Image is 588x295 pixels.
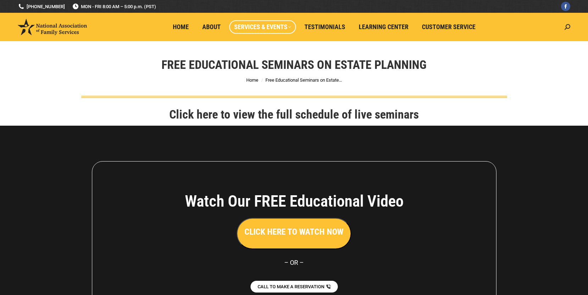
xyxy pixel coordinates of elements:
h3: CLICK HERE TO WATCH NOW [244,226,344,238]
h4: Watch Our FREE Educational Video [145,192,443,211]
span: Home [173,23,189,31]
img: National Association of Family Services [18,19,87,35]
span: MON - FRI 8:00 AM – 5:00 p.m. (PST) [72,3,156,10]
a: Testimonials [300,20,350,34]
span: – OR – [284,259,304,266]
span: Learning Center [359,23,408,31]
span: Services & Events [234,23,291,31]
a: Home [246,77,258,83]
span: Testimonials [304,23,345,31]
span: Customer Service [422,23,476,31]
a: About [197,20,226,34]
span: Free Educational Seminars on Estate… [265,77,342,83]
h1: Free Educational Seminars on Estate Planning [161,57,427,72]
a: Customer Service [417,20,480,34]
span: CALL TO MAKE A RESERVATION [258,284,324,289]
button: CLICK HERE TO WATCH NOW [237,218,351,249]
a: Facebook page opens in new window [561,2,570,11]
a: Click here to view the full schedule of live seminars [169,107,419,121]
a: CALL TO MAKE A RESERVATION [251,281,338,293]
a: [PHONE_NUMBER] [18,3,65,10]
a: Learning Center [354,20,413,34]
a: CLICK HERE TO WATCH NOW [237,229,351,236]
a: Home [168,20,194,34]
span: About [202,23,221,31]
